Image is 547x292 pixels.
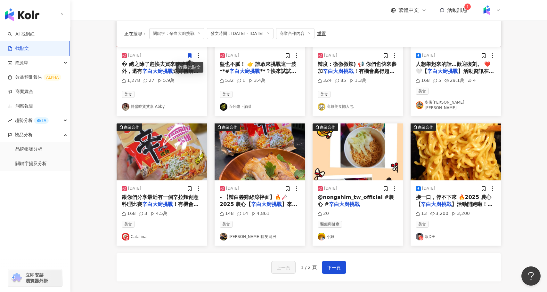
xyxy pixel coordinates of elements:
[15,113,49,128] span: 趨勢分析
[207,28,273,39] span: 發文時間：[DATE] - [DATE]
[8,269,62,287] a: chrome extension立即安裝 瀏覽器外掛
[349,77,366,84] div: 1.3萬
[445,77,464,84] div: 29.1萬
[220,194,288,207] span: - 【辣白醬雞絲涼拌面】🔥🥢 2025 農心【
[335,77,346,84] div: 85
[411,123,501,180] button: 商業合作
[176,62,203,73] div: 收藏此貼文
[416,77,430,84] div: 168
[324,186,337,191] div: [DATE]
[323,68,354,74] mark: 辛白大廚挑戰
[117,123,207,180] img: post-image
[220,77,234,84] div: 532
[220,68,296,81] span: **？快來試試你的創意吃法！
[10,273,23,283] img: chrome extension
[122,233,129,241] img: KOL Avatar
[398,7,419,14] span: 繁體中文
[26,272,48,284] span: 立即安裝 瀏覽器外掛
[427,68,458,74] mark: 辛白大廚挑戰
[313,123,403,180] button: 商業合作
[220,233,227,241] img: KOL Avatar
[318,68,395,81] span: ！有機會贏得超值獎品！一共有
[430,210,448,217] div: 3,200
[122,77,140,84] div: 1,278
[251,201,282,207] mark: 辛白大廚挑戰
[237,77,245,84] div: 1
[318,210,329,217] div: 20
[220,103,300,111] a: KOL Avatar五分鐘下酒菜
[8,89,33,95] a: 商案媒合
[318,77,332,84] div: 324
[220,103,227,111] img: KOL Avatar
[271,261,296,274] button: 上一頁
[322,261,346,274] button: 下一頁
[8,103,33,109] a: 洞察報告
[117,123,207,180] button: 商業合作
[122,210,136,217] div: 168
[481,4,493,16] img: Kolr%20app%20icon%20%281%29.png
[229,68,260,74] mark: 辛白大廚挑戰
[422,186,435,191] div: [DATE]
[421,201,452,207] mark: 辛白大廚挑戰
[318,103,325,111] img: KOL Avatar
[8,45,29,52] a: 找貼文
[122,233,202,241] a: KOL AvatarCatalina
[318,233,325,241] img: KOL Avatar
[139,210,147,217] div: 3
[143,77,154,84] div: 27
[466,4,469,9] span: 1
[317,31,326,36] div: 重置
[411,123,501,180] img: post-image
[416,100,496,111] a: KOL Avatar廚佛[PERSON_NAME] [PERSON_NAME]
[464,4,471,10] sup: 1
[276,28,314,39] span: 商業合作內容
[521,266,541,286] iframe: Help Scout Beacon - Open
[122,61,196,74] span: � 總之除了趕快去買來吃吃看之外，還有
[122,103,129,111] img: KOL Avatar
[422,53,435,58] div: [DATE]
[318,221,342,228] span: 醫療與健康
[142,68,173,74] mark: 辛白大廚挑戰
[220,221,233,228] span: 美食
[151,210,167,217] div: 4.5萬
[327,264,341,272] span: 下一頁
[128,186,141,191] div: [DATE]
[416,61,491,74] span: 人想學起來的話…歡迎復刻。 ❤️🤍【
[122,221,135,228] span: 美食
[5,8,39,21] img: logo
[124,124,139,130] div: 商業合作
[8,74,61,81] a: 效益預測報告ALPHA
[301,265,317,270] span: 1 / 2 頁
[416,233,423,241] img: KOL Avatar
[318,91,331,98] span: 美食
[149,28,204,39] span: 關鍵字：辛白大廚挑戰
[222,124,237,130] div: 商業合作
[226,186,239,191] div: [DATE]
[34,117,49,124] div: BETA
[220,210,234,217] div: 148
[122,194,199,207] span: 跟你們分享最近有一個辛拉麵創意料理比賽
[313,123,403,180] img: post-image
[142,201,173,207] mark: 辛白大廚挑戰
[416,194,491,207] span: 接一口，停不下來 🔥2025 農心【
[318,61,396,74] span: 辣度：微微微辣) 📢 你們也快來參加
[318,103,398,111] a: KOL Avatar高雄美食懶人包
[124,31,147,36] span: 正在搜尋 ：
[8,118,12,123] span: rise
[416,233,496,241] a: KOL Avatar歐D王
[318,233,398,241] a: KOL Avatar小雞
[452,210,470,217] div: 3,200
[220,61,296,74] span: 盤也不膩！ 👉 誰敢來挑戰這一波**#
[416,201,494,214] span: 】活動開跑啦！🔥 挑戰你的
[468,77,476,84] div: 4
[122,91,135,98] span: 美食
[416,210,427,217] div: 13
[433,77,441,84] div: 5
[237,210,248,217] div: 14
[329,201,360,207] mark: 辛白大廚挑戰
[249,77,265,84] div: 3.4萬
[8,31,35,37] a: searchAI 找網紅
[220,91,233,98] span: 美食
[15,146,42,153] a: 品牌帳號分析
[128,53,141,58] div: [DATE]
